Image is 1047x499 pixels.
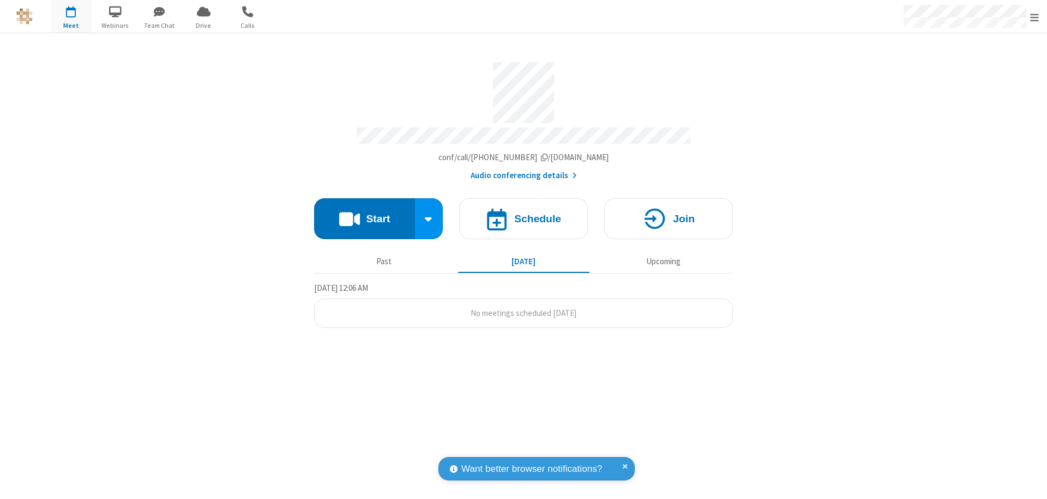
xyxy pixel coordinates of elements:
[314,282,733,328] section: Today's Meetings
[459,198,588,239] button: Schedule
[227,21,268,31] span: Calls
[16,8,33,25] img: QA Selenium DO NOT DELETE OR CHANGE
[366,214,390,224] h4: Start
[95,21,136,31] span: Webinars
[139,21,180,31] span: Team Chat
[673,214,695,224] h4: Join
[51,21,92,31] span: Meet
[183,21,224,31] span: Drive
[314,283,368,293] span: [DATE] 12:06 AM
[438,151,609,164] button: Copy my meeting room linkCopy my meeting room link
[458,251,589,272] button: [DATE]
[471,308,576,318] span: No meetings scheduled [DATE]
[514,214,561,224] h4: Schedule
[415,198,443,239] div: Start conference options
[438,152,609,162] span: Copy my meeting room link
[461,462,602,476] span: Want better browser notifications?
[318,251,450,272] button: Past
[314,54,733,182] section: Account details
[471,169,577,182] button: Audio conferencing details
[314,198,415,239] button: Start
[604,198,733,239] button: Join
[598,251,729,272] button: Upcoming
